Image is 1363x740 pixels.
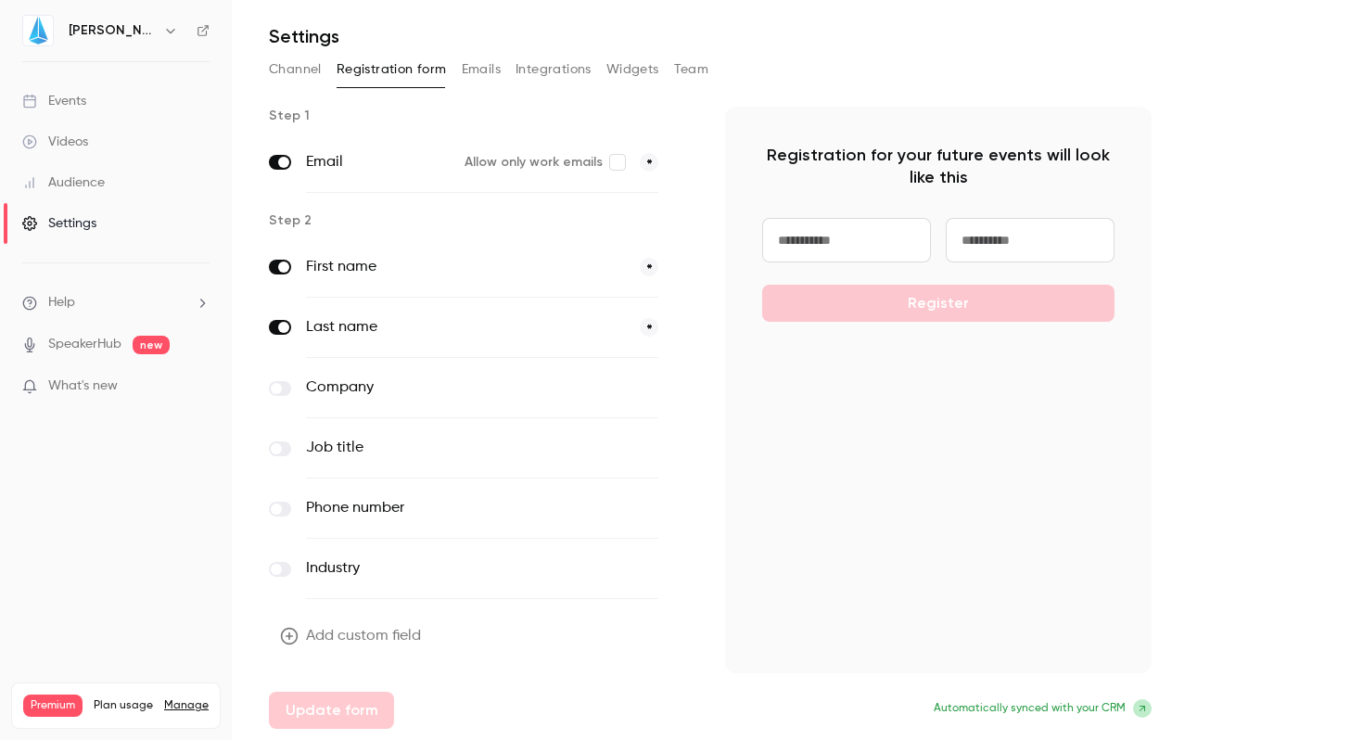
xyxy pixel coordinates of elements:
span: Plan usage [94,698,153,713]
p: Step 2 [269,211,695,230]
label: Industry [306,557,581,580]
div: Videos [22,133,88,151]
label: Job title [306,437,581,459]
button: Widgets [606,55,659,84]
p: Registration for your future events will look like this [762,144,1115,188]
button: Registration form [337,55,447,84]
label: Company [306,376,581,399]
div: Audience [22,173,105,192]
button: Team [674,55,709,84]
h1: Settings [269,25,339,47]
span: What's new [48,376,118,396]
label: Email [306,151,450,173]
span: Help [48,293,75,313]
h6: [PERSON_NAME] [69,21,156,40]
span: new [133,336,170,354]
span: Premium [23,695,83,717]
button: Add custom field [269,618,436,655]
div: Settings [22,214,96,233]
span: Automatically synced with your CRM [934,700,1126,717]
li: help-dropdown-opener [22,293,210,313]
label: First name [306,256,625,278]
label: Last name [306,316,625,338]
iframe: Noticeable Trigger [187,378,210,395]
div: Events [22,92,86,110]
label: Allow only work emails [465,153,625,172]
img: Jin [23,16,53,45]
a: SpeakerHub [48,335,121,354]
label: Phone number [306,497,581,519]
button: Emails [462,55,501,84]
button: Channel [269,55,322,84]
button: Integrations [516,55,592,84]
p: Step 1 [269,107,695,125]
a: Manage [164,698,209,713]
